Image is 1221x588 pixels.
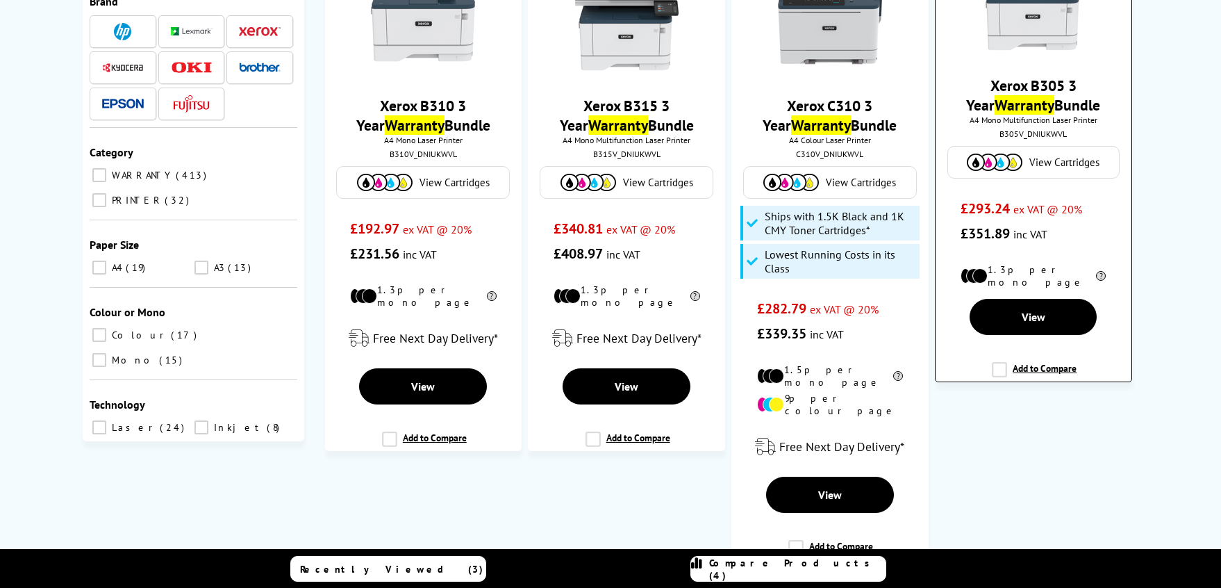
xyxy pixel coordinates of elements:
a: Xerox C310 3 YearWarrantyBundle [763,96,897,135]
span: A4 Mono Multifunction Laser Printer [535,135,717,145]
span: WARRANTY [108,169,174,181]
a: View Cartridges [547,174,706,191]
span: View [615,379,638,393]
span: inc VAT [1013,227,1047,241]
span: Laser [108,421,158,434]
span: 15 [159,354,185,366]
span: Free Next Day Delivery* [373,330,498,346]
li: 1.3p per mono page [961,263,1106,288]
span: ex VAT @ 20% [403,222,472,236]
div: C310V_DNIUKWVL [742,149,917,159]
span: £293.24 [961,199,1010,218]
mark: Warranty [791,115,851,135]
span: 413 [176,169,210,181]
img: Epson [102,99,144,109]
label: Add to Compare [788,540,873,566]
mark: Warranty [588,115,648,135]
span: Lowest Running Costs in its Class [765,247,916,275]
span: £408.97 [554,245,603,263]
span: 17 [171,329,200,341]
span: Inkjet [210,421,265,434]
span: ex VAT @ 20% [606,222,675,236]
span: View Cartridges [826,176,896,189]
div: modal_delivery [738,427,921,466]
img: Fujitsu [173,95,210,113]
img: Cartridges [763,174,819,191]
a: View [563,368,690,405]
span: Colour or Mono [90,305,165,319]
input: A3 13 [194,261,208,275]
label: Add to Compare [585,432,670,458]
li: 1.5p per mono page [757,364,904,389]
span: View [818,488,842,502]
a: Xerox B315 3 YearWarrantyBundle [560,96,694,135]
span: 32 [165,194,192,206]
span: £282.79 [757,300,806,318]
a: View Cartridges [751,174,909,191]
span: A4 Mono Laser Printer [332,135,515,145]
span: ex VAT @ 20% [810,302,879,316]
span: £339.35 [757,325,806,343]
span: Colour [108,329,169,341]
img: Brother [239,63,281,72]
li: 1.3p per mono page [554,284,700,309]
span: View [1022,310,1045,324]
input: Mono 15 [92,353,106,367]
span: Compare Products (4) [709,557,886,582]
a: View [359,368,487,405]
label: Add to Compare [382,432,467,458]
a: View [970,299,1097,335]
input: PRINTER 32 [92,193,106,207]
div: modal_delivery [535,319,717,358]
div: modal_delivery [332,319,515,358]
a: View Cartridges [955,154,1112,171]
li: 9p per colour page [757,392,904,417]
a: Xerox B310 3 YearWarrantyBundle [356,96,490,135]
span: 24 [160,421,188,434]
span: ex VAT @ 20% [1013,202,1082,216]
input: Inkjet 8 [194,420,208,434]
img: Cartridges [560,174,616,191]
span: View Cartridges [420,176,490,189]
span: 19 [126,261,149,274]
img: Kyocera [102,63,144,73]
a: Recently Viewed (3) [290,556,486,582]
span: inc VAT [403,247,437,261]
span: View Cartridges [1029,156,1099,169]
span: inc VAT [606,247,640,261]
span: Technology [90,398,145,411]
div: B310V_DNIUKWVL [335,149,511,159]
span: Recently Viewed (3) [300,563,483,575]
span: inc VAT [810,327,844,341]
div: B305V_DNIUKWVL [946,129,1120,139]
span: £231.56 [350,245,399,263]
span: £192.97 [350,220,399,238]
span: Free Next Day Delivery* [576,330,701,346]
input: Laser 24 [92,420,106,434]
img: Cartridges [357,174,413,191]
span: 8 [267,421,283,434]
span: View Cartridges [623,176,693,189]
span: Free Next Day Delivery* [779,439,904,455]
span: A4 Colour Laser Printer [738,135,921,145]
span: Ships with 1.5K Black and 1K CMY Toner Cartridges* [765,209,916,237]
img: OKI [171,62,213,74]
span: A4 Mono Multifunction Laser Printer [942,115,1124,125]
img: HP [114,23,131,40]
input: Colour 17 [92,328,106,342]
img: Xerox [239,26,281,36]
span: £340.81 [554,220,603,238]
img: Lexmark [171,27,213,35]
input: WARRANTY 413 [92,168,106,182]
span: Category [90,145,133,159]
a: Xerox B305 3 YearWarrantyBundle [966,76,1100,115]
a: View [766,477,894,513]
span: 13 [228,261,254,274]
input: A4 19 [92,261,106,275]
span: £351.89 [961,224,1010,243]
mark: Warranty [385,115,445,135]
label: Add to Compare [992,362,1077,389]
span: A4 [108,261,124,274]
span: Mono [108,354,158,366]
span: View [411,379,435,393]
